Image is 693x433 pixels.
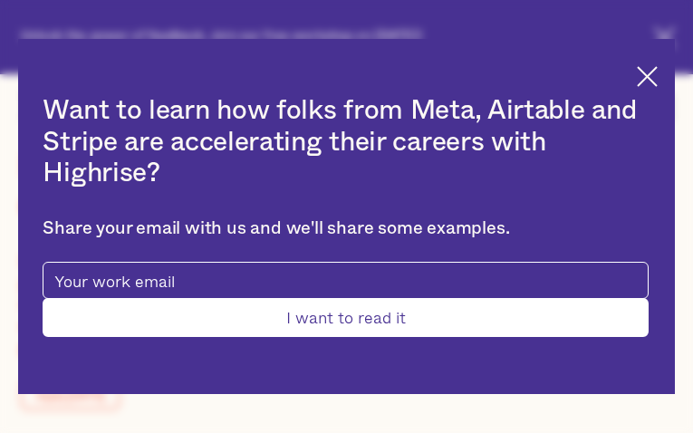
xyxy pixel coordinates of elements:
[43,218,648,240] div: Share your email with us and we'll share some examples.
[43,262,648,337] form: pop-up-modal-form
[637,66,658,87] img: Cross icon
[43,298,648,337] input: I want to read it
[43,262,648,299] input: Your work email
[43,95,648,189] h2: Want to learn how folks from Meta, Airtable and Stripe are accelerating their careers with Highrise?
